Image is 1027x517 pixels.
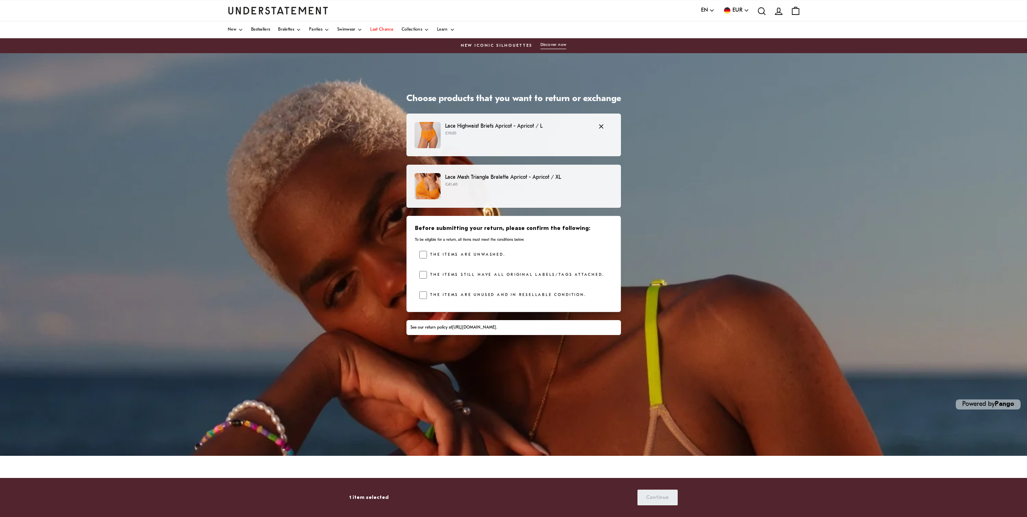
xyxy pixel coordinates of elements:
[402,28,422,32] span: Collections
[445,182,612,188] p: €41.40
[701,6,708,15] span: EN
[723,6,749,15] button: EUR
[995,401,1014,407] a: Pango
[228,28,236,32] span: New
[437,21,455,38] a: Learn
[309,28,322,32] span: Panties
[337,21,362,38] a: Swimwear
[402,21,429,38] a: Collections
[278,28,294,32] span: Bralettes
[278,21,301,38] a: Bralettes
[228,7,328,14] a: Understatement Homepage
[956,399,1021,409] p: Powered by
[415,173,441,199] img: ACLA-BRA-015-1.jpg
[415,225,612,233] h3: Before submitting your return, please confirm the following:
[427,291,586,299] label: The items are unused and in resellable condition.
[427,271,604,279] label: The items still have all original labels/tags attached.
[445,130,590,137] p: €19.50
[415,237,612,242] p: To be eligible for a return, all items must meet the conditions below.
[228,42,799,49] a: New Iconic SilhouettesDiscover now
[410,325,617,331] div: See our return policy at .
[251,28,270,32] span: Bestsellers
[251,21,270,38] a: Bestsellers
[337,28,355,32] span: Swimwear
[437,28,448,32] span: Learn
[732,6,742,15] span: EUR
[370,21,393,38] a: Last Chance
[452,325,496,330] a: [URL][DOMAIN_NAME]
[415,122,441,148] img: ACLA-HIW-004-3.jpg
[701,6,715,15] button: EN
[461,43,532,49] span: New Iconic Silhouettes
[540,42,567,49] button: Discover now
[427,251,505,259] label: The items are unwashed.
[309,21,329,38] a: Panties
[228,21,243,38] a: New
[445,173,612,182] p: Lace Mesh Triangle Bralette Apricot - Apricot / XL
[370,28,393,32] span: Last Chance
[406,93,621,105] h1: Choose products that you want to return or exchange
[445,122,590,130] p: Lace Highwaist Briefs Apricot - Apricot / L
